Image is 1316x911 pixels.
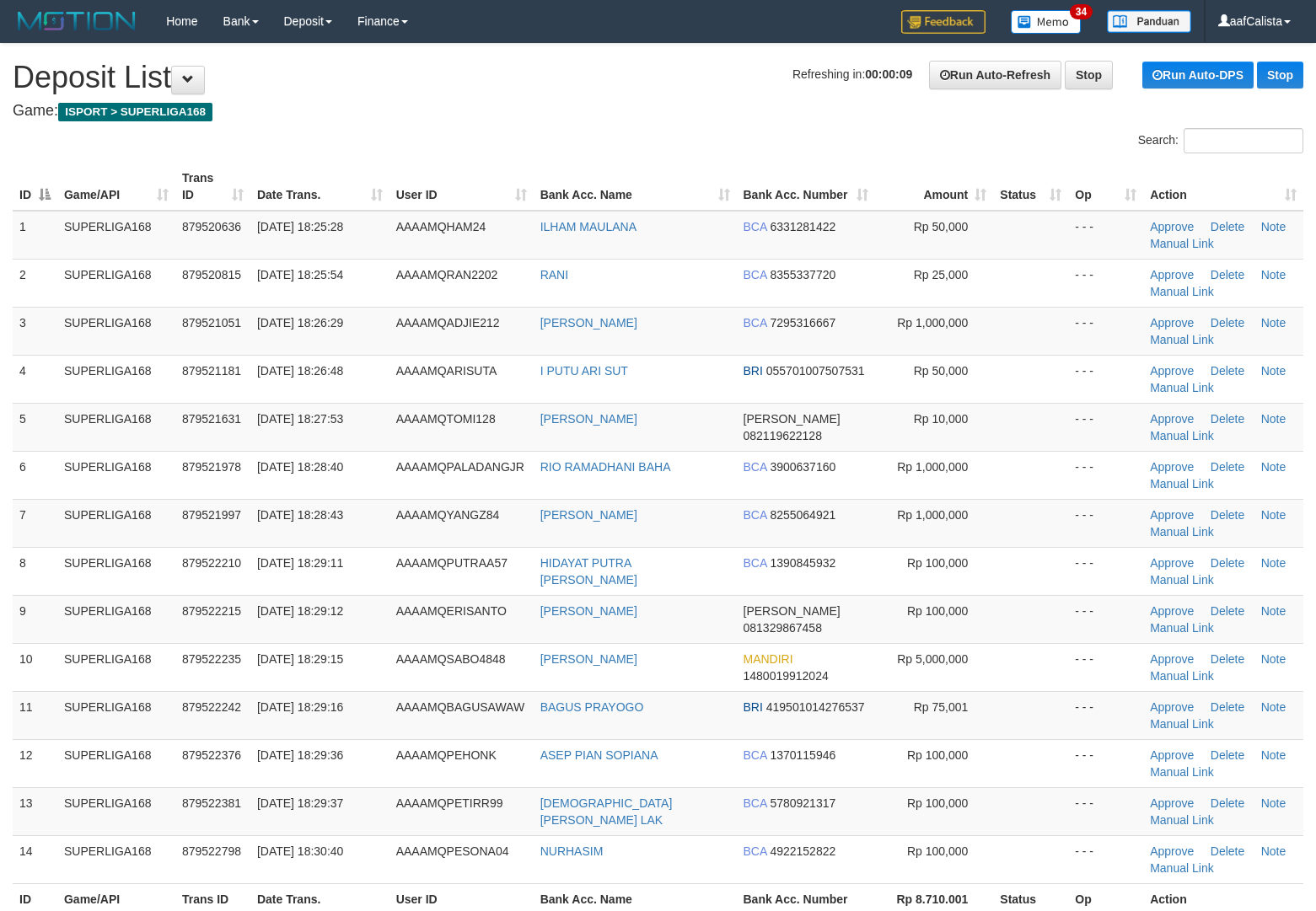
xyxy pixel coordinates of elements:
[182,748,241,762] span: 879522376
[1150,220,1194,233] a: Approve
[1150,765,1214,779] a: Manual Link
[257,412,343,426] span: [DATE] 18:27:53
[1068,259,1143,307] td: - - -
[1261,412,1286,426] a: Note
[540,364,628,378] a: I PUTU ARI SUT
[744,412,841,426] span: [PERSON_NAME]
[1143,163,1303,211] th: Action: activate to sort column ascending
[1150,669,1214,683] a: Manual Link
[929,61,1061,89] a: Run Auto-Refresh
[396,412,496,426] span: AAAAMQTOMI128
[534,163,737,211] th: Bank Acc. Name: activate to sort column ascending
[914,700,969,714] span: Rp 75,001
[57,211,175,260] td: SUPERLIGA168
[396,796,503,810] span: AAAAMQPETIRR99
[257,652,343,666] span: [DATE] 18:29:15
[257,700,343,714] span: [DATE] 18:29:16
[540,412,637,426] a: [PERSON_NAME]
[13,8,141,34] img: MOTION_logo.png
[1211,220,1244,233] a: Delete
[1261,268,1286,281] a: Note
[1211,268,1244,281] a: Delete
[770,796,835,810] span: Copy 5780921317 to clipboard
[1211,508,1244,522] a: Delete
[257,364,343,378] span: [DATE] 18:26:48
[1150,700,1194,714] a: Approve
[396,652,506,666] span: AAAAMQSABO4848
[57,691,175,739] td: SUPERLIGA168
[13,211,57,260] td: 1
[744,429,822,442] span: Copy 082119622128 to clipboard
[13,355,57,403] td: 4
[1150,621,1214,635] a: Manual Link
[13,403,57,451] td: 5
[540,316,637,330] a: [PERSON_NAME]
[257,844,343,858] span: [DATE] 18:30:40
[540,556,637,587] a: HIDAYAT PUTRA [PERSON_NAME]
[540,796,673,827] a: [DEMOGRAPHIC_DATA][PERSON_NAME] LAK
[1211,652,1244,666] a: Delete
[57,739,175,787] td: SUPERLIGA168
[57,451,175,499] td: SUPERLIGA168
[1150,477,1214,490] a: Manual Link
[744,220,767,233] span: BCA
[1150,381,1214,394] a: Manual Link
[1150,861,1214,875] a: Manual Link
[1068,691,1143,739] td: - - -
[875,163,993,211] th: Amount: activate to sort column ascending
[58,103,212,121] span: ISPORT > SUPERLIGA168
[1261,220,1286,233] a: Note
[257,460,343,474] span: [DATE] 18:28:40
[744,700,763,714] span: BRI
[1261,796,1286,810] a: Note
[1068,547,1143,595] td: - - -
[540,604,637,618] a: [PERSON_NAME]
[1150,717,1214,731] a: Manual Link
[1068,451,1143,499] td: - - -
[1068,739,1143,787] td: - - -
[914,412,969,426] span: Rp 10,000
[1150,429,1214,442] a: Manual Link
[914,268,969,281] span: Rp 25,000
[182,316,241,330] span: 879521051
[1150,556,1194,570] a: Approve
[540,748,658,762] a: ASEP PIAN SOPIANA
[182,604,241,618] span: 879522215
[1211,796,1244,810] a: Delete
[914,364,969,378] span: Rp 50,000
[1068,787,1143,835] td: - - -
[744,604,841,618] span: [PERSON_NAME]
[744,796,767,810] span: BCA
[770,844,835,858] span: Copy 4922152822 to clipboard
[182,796,241,810] span: 879522381
[744,316,767,330] span: BCA
[57,403,175,451] td: SUPERLIGA168
[1150,796,1194,810] a: Approve
[1068,355,1143,403] td: - - -
[13,259,57,307] td: 2
[1065,61,1113,89] a: Stop
[540,220,637,233] a: ILHAM MAULANA
[1150,652,1194,666] a: Approve
[1068,163,1143,211] th: Op: activate to sort column ascending
[13,103,1303,120] h4: Game:
[1150,285,1214,298] a: Manual Link
[770,316,835,330] span: Copy 7295316667 to clipboard
[57,355,175,403] td: SUPERLIGA168
[897,460,968,474] span: Rp 1,000,000
[182,460,241,474] span: 879521978
[396,508,500,522] span: AAAAMQYANGZ84
[1211,844,1244,858] a: Delete
[13,739,57,787] td: 12
[13,691,57,739] td: 11
[744,669,829,683] span: Copy 1480019912024 to clipboard
[1138,128,1303,153] label: Search:
[1261,604,1286,618] a: Note
[1011,10,1082,34] img: Button%20Memo.svg
[1261,460,1286,474] a: Note
[57,259,175,307] td: SUPERLIGA168
[1211,604,1244,618] a: Delete
[1211,316,1244,330] a: Delete
[770,556,835,570] span: Copy 1390845932 to clipboard
[1150,237,1214,250] a: Manual Link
